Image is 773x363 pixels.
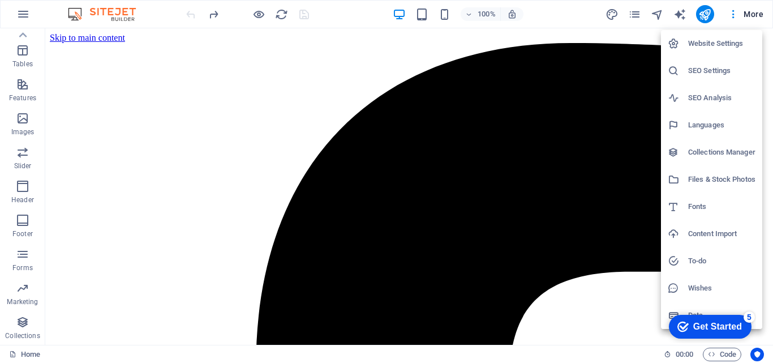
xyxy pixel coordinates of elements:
[688,254,755,268] h6: To-do
[688,37,755,50] h6: Website Settings
[688,173,755,186] h6: Files & Stock Photos
[688,200,755,213] h6: Fonts
[688,118,755,132] h6: Languages
[81,2,92,14] div: 5
[688,227,755,241] h6: Content Import
[688,91,755,105] h6: SEO Analysis
[688,281,755,295] h6: Wishes
[6,6,89,29] div: Get Started 5 items remaining, 0% complete
[5,5,80,14] a: Skip to main content
[688,64,755,78] h6: SEO Settings
[688,309,755,322] h6: Data
[31,12,79,23] div: Get Started
[688,146,755,159] h6: Collections Manager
